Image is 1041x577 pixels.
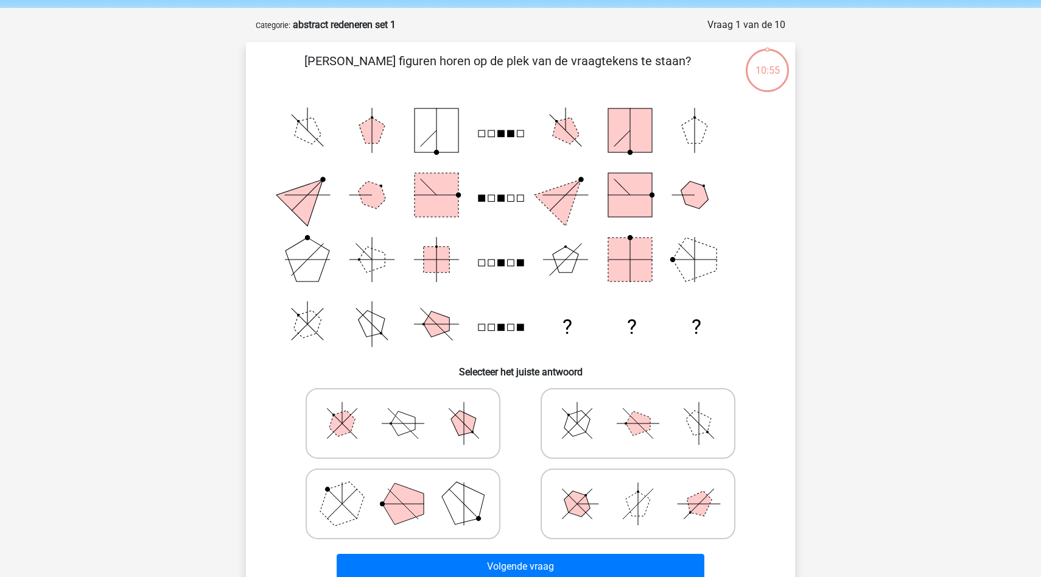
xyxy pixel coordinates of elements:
text: ? [563,315,572,339]
h6: Selecteer het juiste antwoord [265,356,776,378]
small: Categorie: [256,21,290,30]
p: [PERSON_NAME] figuren horen op de plek van de vraagtekens te staan? [265,52,730,88]
div: Vraag 1 van de 10 [707,18,785,32]
div: 10:55 [745,48,790,78]
text: ? [692,315,701,339]
text: ? [627,315,637,339]
strong: abstract redeneren set 1 [293,19,396,30]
